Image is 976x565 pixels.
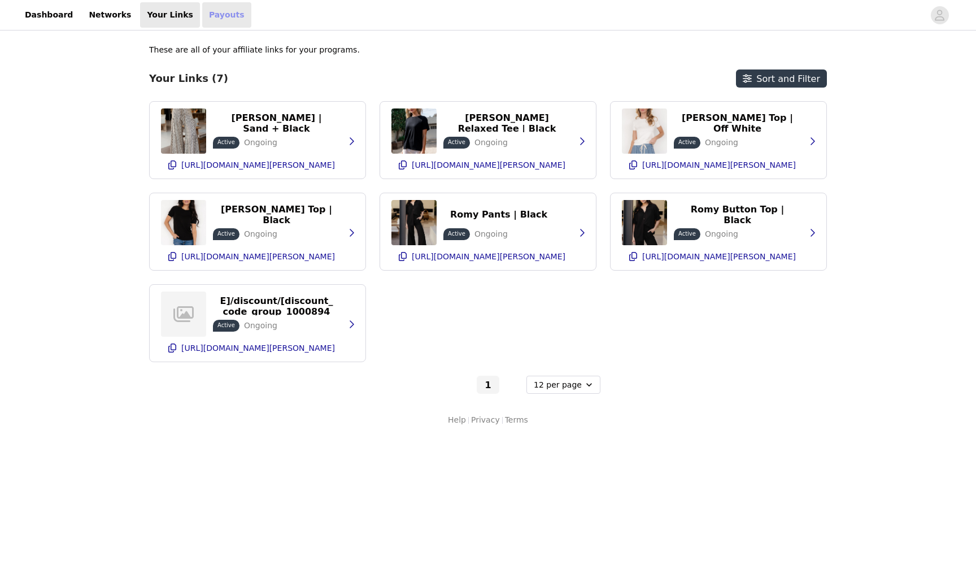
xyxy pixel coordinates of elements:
[452,376,474,394] button: Go to previous page
[474,137,508,149] p: Ongoing
[477,376,499,394] button: Go To Page 1
[681,112,794,134] p: [PERSON_NAME] Top | Off White
[391,156,585,174] button: [URL][DOMAIN_NAME][PERSON_NAME]
[674,114,801,132] button: [PERSON_NAME] Top | Off White
[681,204,794,225] p: Romy Button Top | Black
[202,2,251,28] a: Payouts
[391,247,585,266] button: [URL][DOMAIN_NAME][PERSON_NAME]
[161,339,354,357] button: [URL][DOMAIN_NAME][PERSON_NAME]
[391,200,437,245] img: Romy Pants | Black
[450,209,547,220] p: Romy Pants | Black
[161,156,354,174] button: [URL][DOMAIN_NAME][PERSON_NAME]
[149,44,360,56] p: These are all of your affiliate links for your programs.
[674,206,801,224] button: Romy Button Top | Black
[505,414,528,426] a: Terms
[678,229,696,238] p: Active
[217,229,235,238] p: Active
[622,247,815,266] button: [URL][DOMAIN_NAME][PERSON_NAME]
[213,297,340,315] button: https://[DOMAIN_NAME]/discount/[discount_code_group_10008947]
[217,321,235,329] p: Active
[622,156,815,174] button: [URL][DOMAIN_NAME][PERSON_NAME]
[622,108,667,154] img: Hannah Knit Top | Off White
[736,69,827,88] button: Sort and Filter
[443,114,570,132] button: [PERSON_NAME] Relaxed Tee | Black
[391,108,437,154] img: Elliot Relaxed Tee | Black
[220,112,333,134] p: [PERSON_NAME] | Sand + Black
[705,137,738,149] p: Ongoing
[471,414,500,426] a: Privacy
[161,247,354,266] button: [URL][DOMAIN_NAME][PERSON_NAME]
[220,285,333,328] p: https://[DOMAIN_NAME]/discount/[discount_code_group_10008947]
[181,252,335,261] p: [URL][DOMAIN_NAME][PERSON_NAME]
[412,160,565,169] p: [URL][DOMAIN_NAME][PERSON_NAME]
[448,414,466,426] a: Help
[934,6,945,24] div: avatar
[149,72,228,85] h3: Your Links (7)
[412,252,565,261] p: [URL][DOMAIN_NAME][PERSON_NAME]
[217,138,235,146] p: Active
[244,137,277,149] p: Ongoing
[181,344,335,353] p: [URL][DOMAIN_NAME][PERSON_NAME]
[448,229,465,238] p: Active
[450,112,564,134] p: [PERSON_NAME] Relaxed Tee | Black
[82,2,138,28] a: Networks
[705,228,738,240] p: Ongoing
[18,2,80,28] a: Dashboard
[642,252,796,261] p: [URL][DOMAIN_NAME][PERSON_NAME]
[502,376,524,394] button: Go to next page
[220,204,333,225] p: [PERSON_NAME] Top | Black
[678,138,696,146] p: Active
[161,200,206,245] img: Hannah Knit Top | Black
[642,160,796,169] p: [URL][DOMAIN_NAME][PERSON_NAME]
[244,320,277,332] p: Ongoing
[213,206,340,224] button: [PERSON_NAME] Top | Black
[448,138,465,146] p: Active
[140,2,200,28] a: Your Links
[161,108,206,154] img: Izmir Pants | Sand + Black
[474,228,508,240] p: Ongoing
[443,206,554,224] button: Romy Pants | Black
[181,160,335,169] p: [URL][DOMAIN_NAME][PERSON_NAME]
[622,200,667,245] img: Romy Button Top | Black
[244,228,277,240] p: Ongoing
[213,114,340,132] button: [PERSON_NAME] | Sand + Black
